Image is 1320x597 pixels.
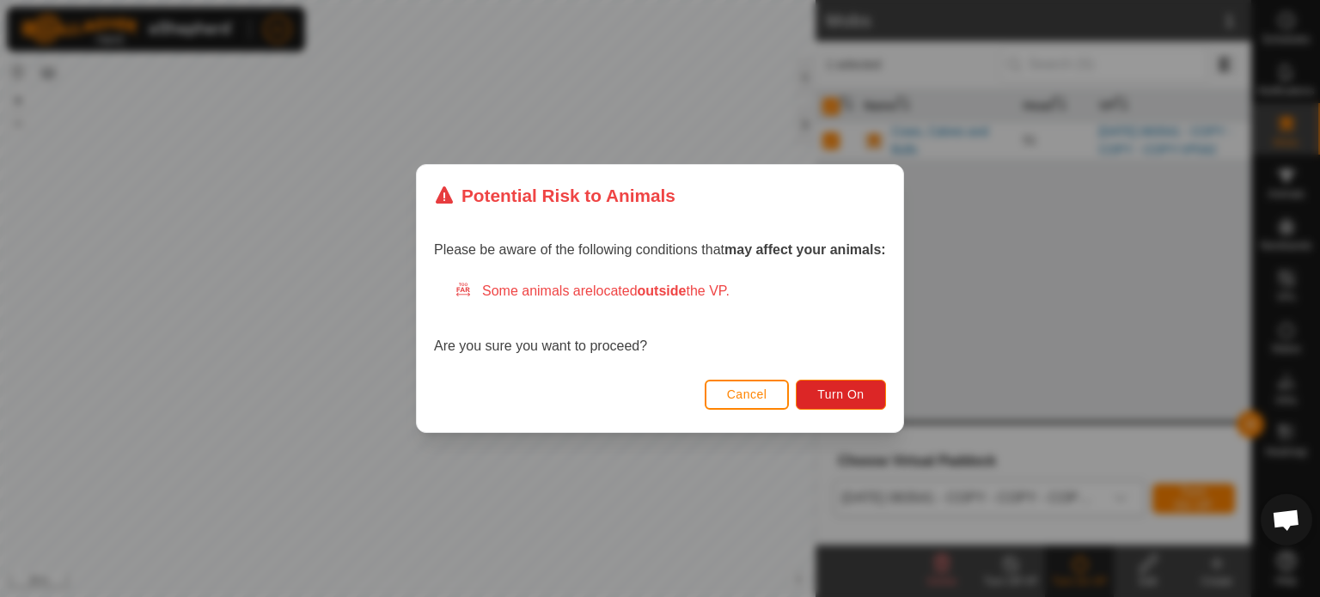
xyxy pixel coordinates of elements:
div: Are you sure you want to proceed? [434,281,886,356]
div: Open chat [1261,494,1312,545]
button: Cancel [705,380,790,410]
strong: outside [638,283,687,298]
span: Cancel [727,387,767,401]
span: located the VP. [593,283,730,298]
div: Potential Risk to Animals [434,182,675,209]
span: Turn On [818,387,865,401]
strong: may affect your animals: [724,242,886,257]
span: Please be aware of the following conditions that [434,242,886,257]
button: Turn On [797,380,886,410]
div: Some animals are [455,281,886,302]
